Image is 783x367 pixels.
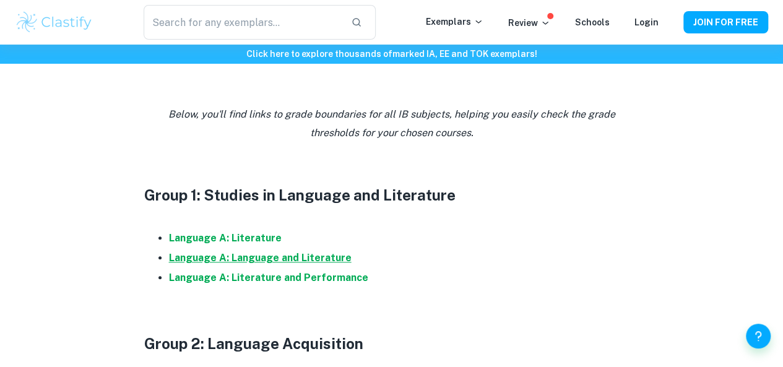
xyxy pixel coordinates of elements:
h6: Click here to explore thousands of marked IA, EE and TOK exemplars ! [2,47,781,61]
button: Help and Feedback [746,324,771,348]
h3: Group 2: Language Acquisition [144,332,639,355]
a: Language A: Literature [169,232,282,244]
a: Login [634,17,659,27]
a: Language A: Language and Literature [169,252,352,264]
p: Review [508,16,550,30]
input: Search for any exemplars... [144,5,342,40]
img: Clastify logo [15,10,93,35]
p: Exemplars [426,15,483,28]
i: Below, you'll find links to grade boundaries for all IB subjects, helping you easily check the gr... [168,108,615,139]
button: JOIN FOR FREE [683,11,768,33]
h3: Group 1: Studies in Language and Literature [144,184,639,206]
a: Schools [575,17,610,27]
a: Language A: Literature and Performance [169,272,368,283]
